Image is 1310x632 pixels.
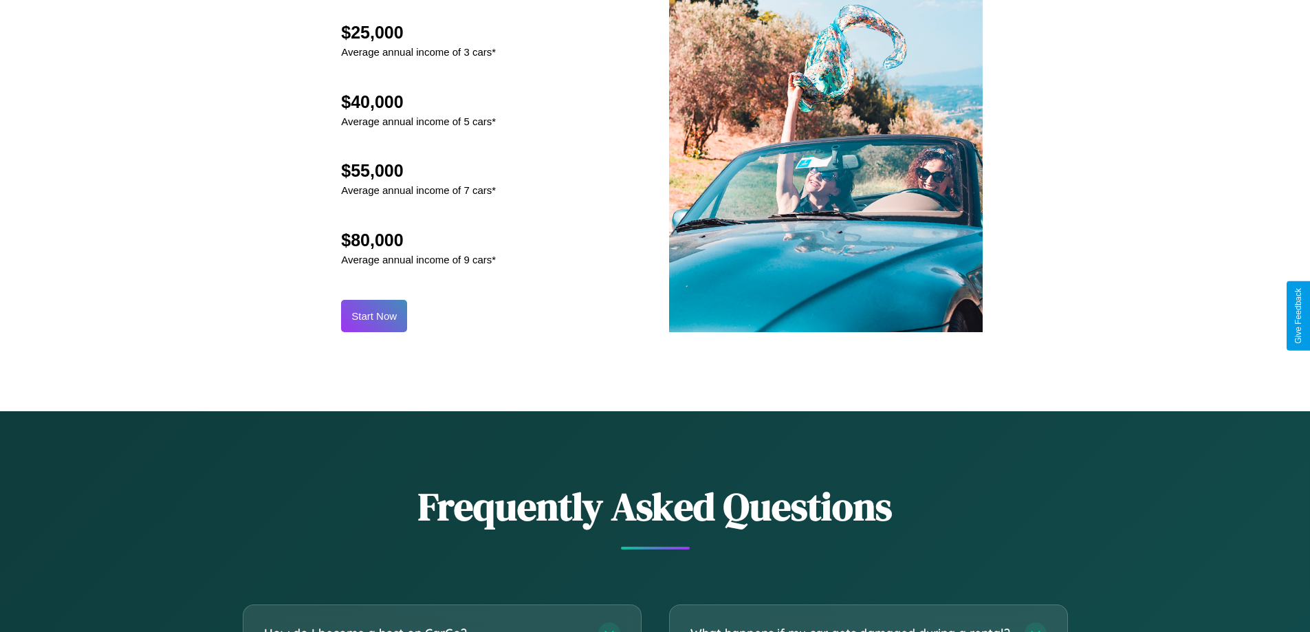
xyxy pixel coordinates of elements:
[341,300,407,332] button: Start Now
[341,43,496,61] p: Average annual income of 3 cars*
[243,480,1068,533] h2: Frequently Asked Questions
[341,230,496,250] h2: $80,000
[341,161,496,181] h2: $55,000
[1293,288,1303,344] div: Give Feedback
[341,181,496,199] p: Average annual income of 7 cars*
[341,92,496,112] h2: $40,000
[341,250,496,269] p: Average annual income of 9 cars*
[341,112,496,131] p: Average annual income of 5 cars*
[341,23,496,43] h2: $25,000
